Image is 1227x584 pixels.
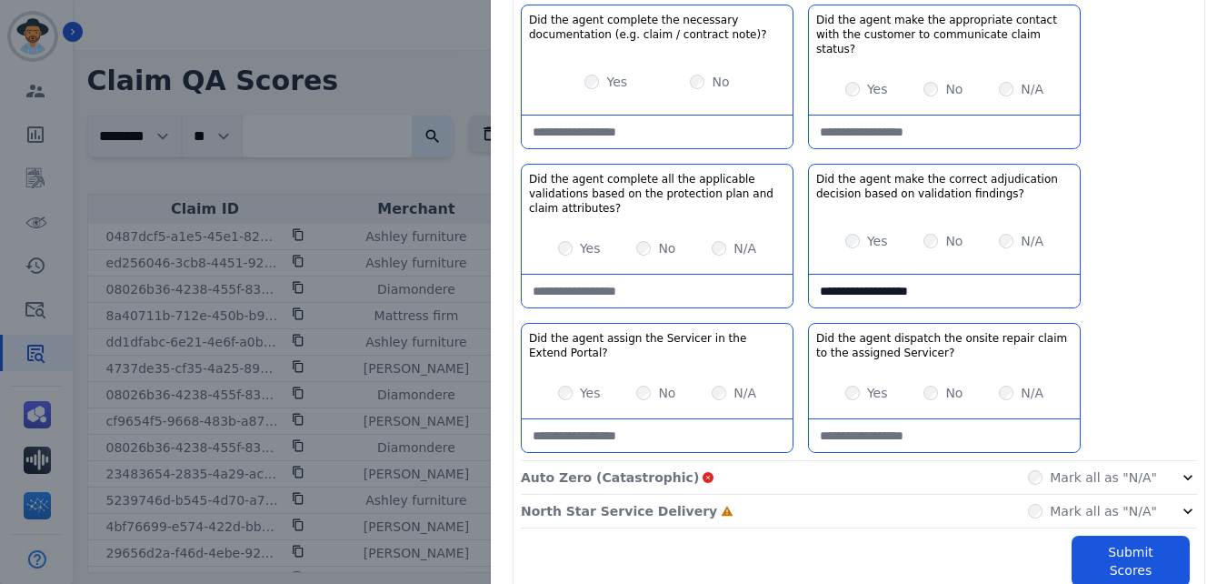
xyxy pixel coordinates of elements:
label: N/A [1021,232,1043,250]
p: North Star Service Delivery [521,502,717,520]
h3: Did the agent make the appropriate contact with the customer to communicate claim status? [816,13,1072,56]
label: N/A [733,384,756,402]
label: Yes [867,80,888,98]
label: Mark all as "N/A" [1050,468,1157,487]
label: N/A [1021,80,1043,98]
h3: Did the agent make the correct adjudication decision based on validation findings? [816,172,1072,201]
label: No [658,239,675,257]
label: No [945,232,963,250]
h3: Did the agent complete the necessary documentation (e.g. claim / contract note)? [529,13,785,42]
label: Yes [606,73,627,91]
label: No [945,80,963,98]
label: Yes [867,232,888,250]
p: Auto Zero (Catastrophic) [521,468,699,487]
h3: Did the agent assign the Servicer in the Extend Portal? [529,331,785,360]
label: N/A [733,239,756,257]
label: No [712,73,729,91]
h3: Did the agent dispatch the onsite repair claim to the assigned Servicer? [816,331,1072,360]
label: N/A [1021,384,1043,402]
label: No [945,384,963,402]
label: Yes [867,384,888,402]
label: Yes [580,384,601,402]
label: No [658,384,675,402]
label: Mark all as "N/A" [1050,502,1157,520]
h3: Did the agent complete all the applicable validations based on the protection plan and claim attr... [529,172,785,216]
label: Yes [580,239,601,257]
